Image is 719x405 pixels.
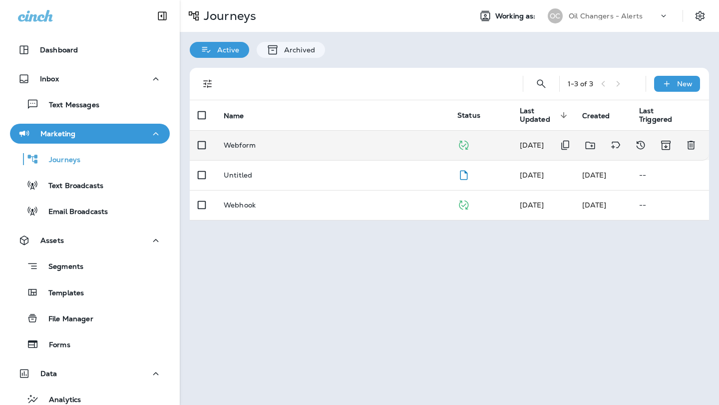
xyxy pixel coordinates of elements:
span: Joy Matibiri [520,171,544,180]
p: Forms [39,341,70,350]
p: Templates [38,289,84,298]
span: Last Updated [520,107,570,124]
p: Active [212,46,239,54]
span: Name [224,111,257,120]
span: Published [457,200,470,208]
p: Oil Changers - Alerts [569,12,643,20]
button: Move to folder [580,135,601,156]
button: View Changelog [631,135,651,156]
button: Text Messages [10,94,170,115]
button: File Manager [10,308,170,329]
button: Settings [691,7,709,25]
p: Journeys [39,156,80,165]
button: Inbox [10,69,170,89]
button: Forms [10,334,170,355]
span: Published [457,140,470,149]
button: Text Broadcasts [10,175,170,196]
span: Last Triggered [639,107,685,124]
p: Webform [224,141,256,149]
button: Journeys [10,149,170,170]
p: New [677,80,693,88]
span: Name [224,112,244,120]
span: Joy Matibiri [582,201,607,209]
p: Webhook [224,201,256,209]
p: -- [639,171,701,179]
p: Assets [40,236,64,244]
p: Untitled [224,171,252,179]
button: Marketing [10,124,170,144]
p: Data [40,370,57,378]
span: Created [582,112,610,120]
span: Last Updated [520,107,557,124]
button: Templates [10,282,170,303]
p: Text Broadcasts [38,182,103,191]
span: Last Triggered [639,107,672,124]
p: -- [639,201,701,209]
button: Add tags [606,135,626,156]
button: Assets [10,230,170,250]
p: Text Messages [39,101,99,110]
div: 1 - 3 of 3 [568,80,593,88]
p: Dashboard [40,46,78,54]
div: OC [548,8,563,23]
button: Collapse Sidebar [148,6,176,26]
p: Marketing [40,130,75,138]
p: Journeys [200,8,256,23]
button: Duplicate [555,135,575,156]
span: Working as: [495,12,538,20]
p: Segments [38,262,83,272]
p: Inbox [40,75,59,83]
button: Search Journeys [531,74,551,94]
span: Joy Matibiri [582,171,607,180]
p: Archived [279,46,315,54]
button: Email Broadcasts [10,201,170,221]
p: Analytics [39,396,81,405]
button: Data [10,364,170,384]
button: Archive [656,135,676,156]
p: Email Broadcasts [38,207,108,217]
button: Delete [681,135,701,156]
p: File Manager [38,315,93,324]
span: Draft [457,170,470,179]
button: Filters [198,74,218,94]
span: Created [582,111,623,120]
span: Joy Matibiri [520,141,544,150]
span: Status [457,111,480,120]
button: Segments [10,255,170,277]
span: Joy Matibiri [520,201,544,209]
button: Dashboard [10,40,170,60]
